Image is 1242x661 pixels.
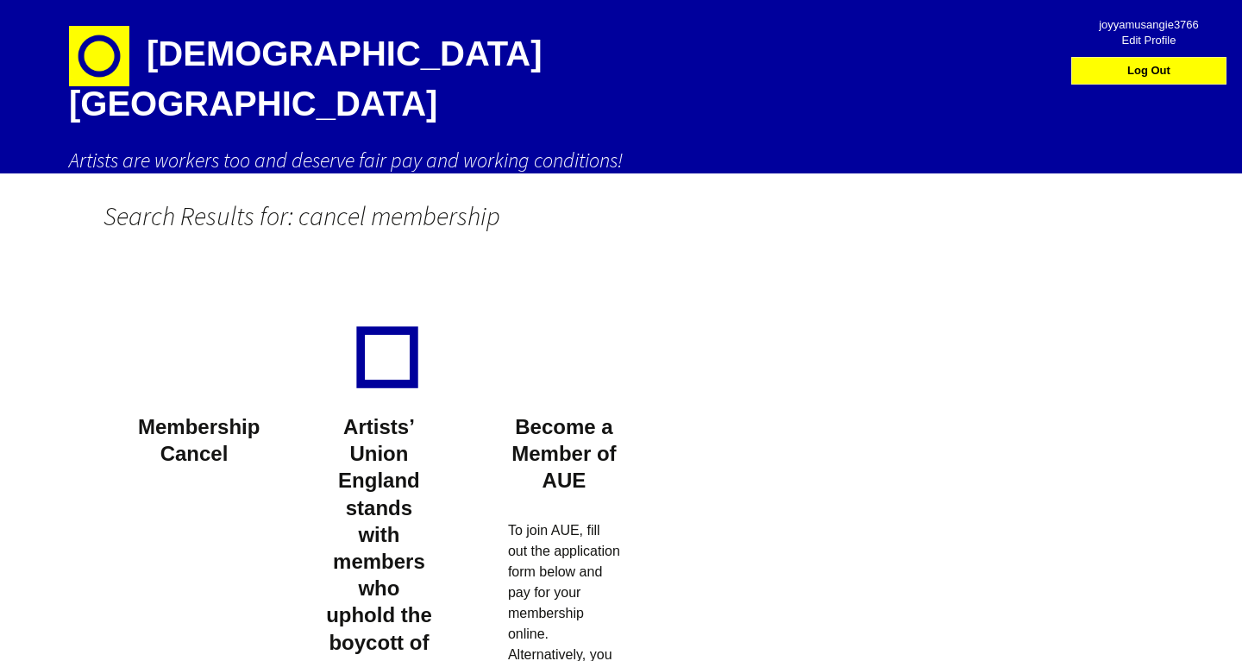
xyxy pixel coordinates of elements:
[1076,58,1222,84] a: Log Out
[138,415,260,465] a: Membership Cancel
[1088,27,1210,42] span: Edit Profile
[511,415,616,492] a: Become a Member of AUE
[69,147,1173,173] h2: Artists are workers too and deserve fair pay and working conditions!
[1088,11,1210,27] span: joyyamusangie3766
[69,26,129,86] img: circle-e1448293145835.png
[103,173,768,258] h1: Search Results for: cancel membership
